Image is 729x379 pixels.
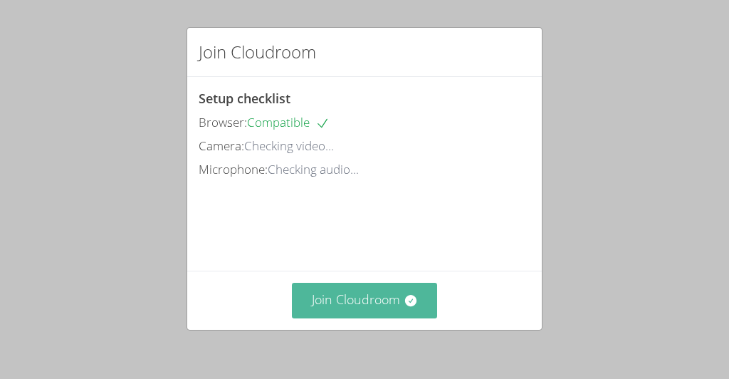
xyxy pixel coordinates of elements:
[199,137,244,154] span: Camera:
[292,283,438,318] button: Join Cloudroom
[247,114,330,130] span: Compatible
[199,161,268,177] span: Microphone:
[244,137,334,154] span: Checking video...
[268,161,359,177] span: Checking audio...
[199,114,247,130] span: Browser:
[199,90,290,107] span: Setup checklist
[199,39,316,65] h2: Join Cloudroom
